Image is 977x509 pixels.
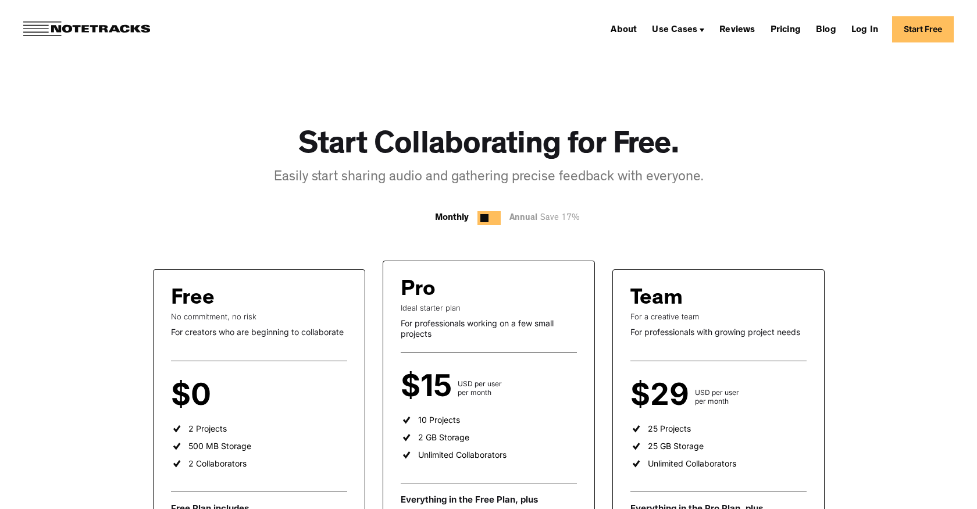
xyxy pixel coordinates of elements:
[648,458,736,469] div: Unlimited Collaborators
[418,432,469,443] div: 2 GB Storage
[401,279,436,303] div: Pro
[458,379,502,397] div: USD per user per month
[630,385,695,405] div: $29
[652,26,697,35] div: Use Cases
[647,20,709,38] div: Use Cases
[171,385,217,405] div: $0
[217,388,251,405] div: per user per month
[630,312,807,321] div: For a creative team
[892,16,954,42] a: Start Free
[171,327,347,337] div: For creators who are beginning to collaborate
[715,20,760,38] a: Reviews
[766,20,805,38] a: Pricing
[418,415,460,425] div: 10 Projects
[401,318,577,339] div: For professionals working on a few small projects
[188,423,227,434] div: 2 Projects
[171,312,347,321] div: No commitment, no risk
[188,458,247,469] div: 2 Collaborators
[811,20,841,38] a: Blog
[630,327,807,337] div: For professionals with growing project needs
[537,214,580,223] span: Save 17%
[418,450,507,460] div: Unlimited Collaborators
[695,388,739,405] div: USD per user per month
[630,287,683,312] div: Team
[171,287,215,312] div: Free
[298,128,679,166] h1: Start Collaborating for Free.
[435,211,469,225] div: Monthly
[401,303,577,312] div: Ideal starter plan
[648,441,704,451] div: 25 GB Storage
[401,376,458,397] div: $15
[847,20,883,38] a: Log In
[648,423,691,434] div: 25 Projects
[401,494,577,506] div: Everything in the Free Plan, plus
[509,211,586,226] div: Annual
[188,441,251,451] div: 500 MB Storage
[606,20,641,38] a: About
[274,168,704,188] div: Easily start sharing audio and gathering precise feedback with everyone.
